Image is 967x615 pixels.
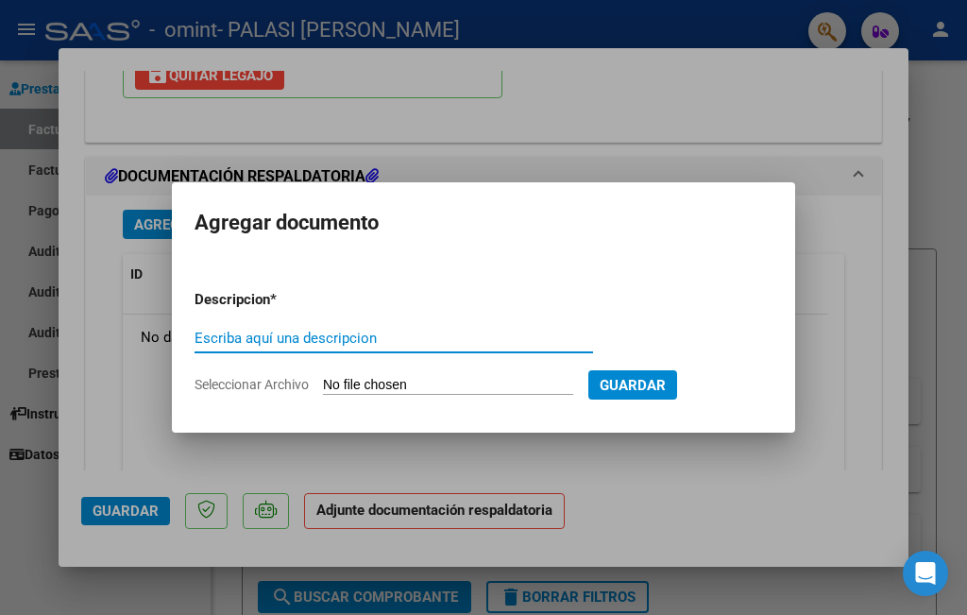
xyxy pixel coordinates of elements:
button: Guardar [588,370,677,400]
div: Open Intercom Messenger [903,551,948,596]
h2: Agregar documento [195,205,772,241]
span: Seleccionar Archivo [195,377,309,392]
span: Guardar [600,377,666,394]
p: Descripcion [195,289,368,311]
